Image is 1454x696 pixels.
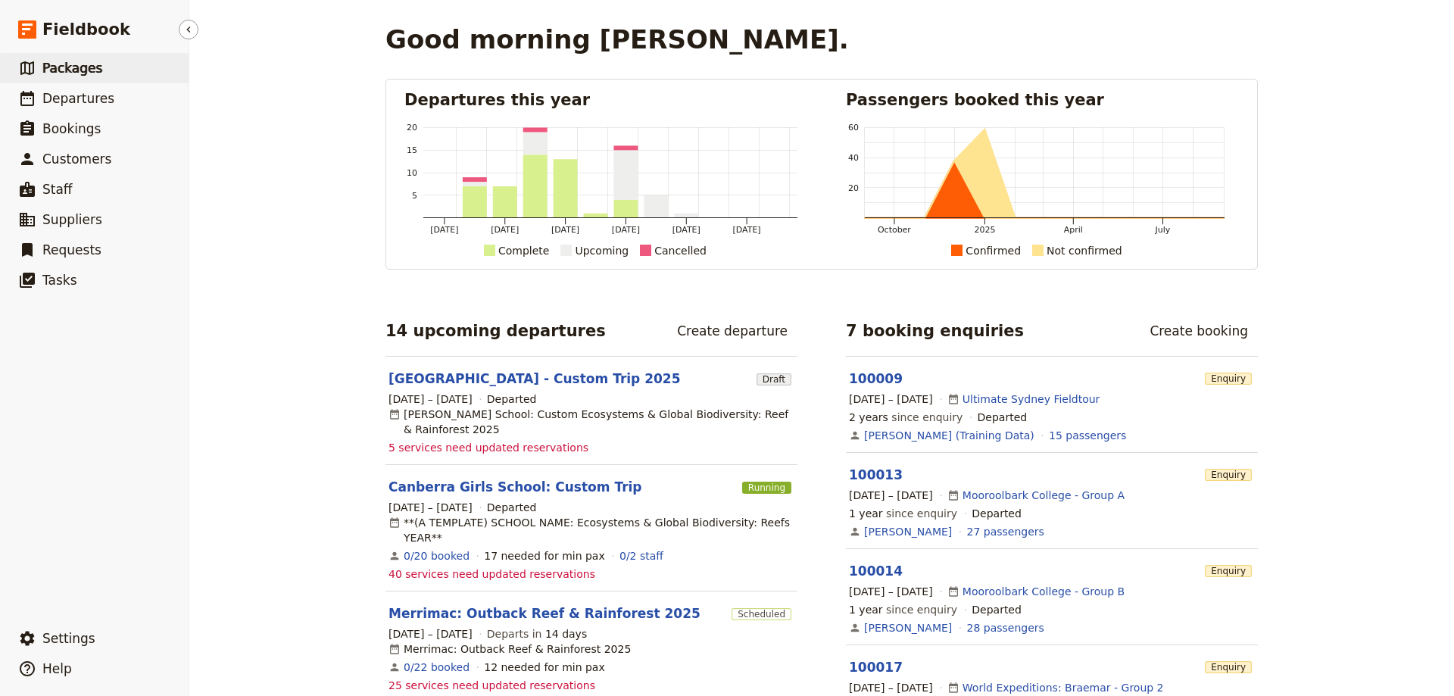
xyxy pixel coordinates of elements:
[963,680,1164,695] a: World Expeditions: Braemar - Group 2
[1205,661,1252,673] span: Enquiry
[1047,242,1122,260] div: Not confirmed
[963,488,1125,503] a: Mooroolbark College - Group A
[42,61,102,76] span: Packages
[733,225,761,235] tspan: [DATE]
[849,371,903,386] a: 100009
[407,123,417,133] tspan: 20
[484,660,605,675] div: 12 needed for min pax
[388,478,642,496] a: Canberra Girls School: Custom Trip
[972,602,1022,617] div: Departed
[42,151,111,167] span: Customers
[42,631,95,646] span: Settings
[742,482,791,494] span: Running
[849,507,883,520] span: 1 year
[612,225,640,235] tspan: [DATE]
[849,467,903,482] a: 100013
[849,410,963,425] span: since enquiry
[967,524,1044,539] a: View the passengers for this booking
[42,273,77,288] span: Tasks
[864,620,952,635] a: [PERSON_NAME]
[42,212,102,227] span: Suppliers
[407,145,417,155] tspan: 15
[407,168,417,178] tspan: 10
[849,506,957,521] span: since enquiry
[849,411,888,423] span: 2 years
[654,242,707,260] div: Cancelled
[388,370,681,388] a: [GEOGRAPHIC_DATA] - Custom Trip 2025
[963,392,1100,407] a: Ultimate Sydney Fieldtour
[757,373,791,385] span: Draft
[848,153,859,163] tspan: 40
[487,392,537,407] div: Departed
[846,89,1239,111] h2: Passengers booked this year
[849,604,883,616] span: 1 year
[487,500,537,515] div: Departed
[388,626,473,641] span: [DATE] – [DATE]
[412,191,417,201] tspan: 5
[846,320,1024,342] h2: 7 booking enquiries
[848,123,859,133] tspan: 60
[972,506,1022,521] div: Departed
[963,584,1125,599] a: Mooroolbark College - Group B
[1205,469,1252,481] span: Enquiry
[385,24,849,55] h1: Good morning [PERSON_NAME].
[388,392,473,407] span: [DATE] – [DATE]
[42,182,73,197] span: Staff
[388,500,473,515] span: [DATE] – [DATE]
[42,242,101,257] span: Requests
[487,626,587,641] span: Departs in
[388,641,631,657] div: Merrimac: Outback Reef & Rainforest 2025
[388,440,588,455] span: 5 services need updated reservations
[484,548,605,563] div: 17 needed for min pax
[849,392,933,407] span: [DATE] – [DATE]
[575,242,629,260] div: Upcoming
[1049,428,1126,443] a: View the passengers for this booking
[667,318,797,344] a: Create departure
[1155,225,1171,235] tspan: July
[849,584,933,599] span: [DATE] – [DATE]
[1205,373,1252,385] span: Enquiry
[404,89,797,111] h2: Departures this year
[42,91,114,106] span: Departures
[498,242,549,260] div: Complete
[404,548,470,563] a: View the bookings for this departure
[388,566,595,582] span: 40 services need updated reservations
[42,661,72,676] span: Help
[404,660,470,675] a: View the bookings for this departure
[978,410,1028,425] div: Departed
[179,20,198,39] button: Hide menu
[388,604,700,623] a: Merrimac: Outback Reef & Rainforest 2025
[388,515,794,545] div: **(A TEMPLATE) SCHOOL NAME: Ecosystems & Global Biodiversity: Reefs YEAR**
[849,660,903,675] a: 100017
[42,121,101,136] span: Bookings
[388,407,794,437] div: [PERSON_NAME] School: Custom Ecosystems & Global Biodiversity: Reef & Rainforest 2025
[551,225,579,235] tspan: [DATE]
[491,225,519,235] tspan: [DATE]
[864,428,1034,443] a: [PERSON_NAME] (Training Data)
[878,225,911,235] tspan: October
[672,225,700,235] tspan: [DATE]
[732,608,791,620] span: Scheduled
[1064,225,1083,235] tspan: April
[849,602,957,617] span: since enquiry
[864,524,952,539] a: [PERSON_NAME]
[545,628,587,640] span: 14 days
[967,620,1044,635] a: View the passengers for this booking
[388,678,595,693] span: 25 services need updated reservations
[849,488,933,503] span: [DATE] – [DATE]
[966,242,1021,260] div: Confirmed
[1140,318,1258,344] a: Create booking
[849,563,903,579] a: 100014
[1205,565,1252,577] span: Enquiry
[619,548,663,563] a: 0/2 staff
[848,183,859,193] tspan: 20
[974,225,995,235] tspan: 2025
[430,225,458,235] tspan: [DATE]
[849,680,933,695] span: [DATE] – [DATE]
[42,18,130,41] span: Fieldbook
[385,320,606,342] h2: 14 upcoming departures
